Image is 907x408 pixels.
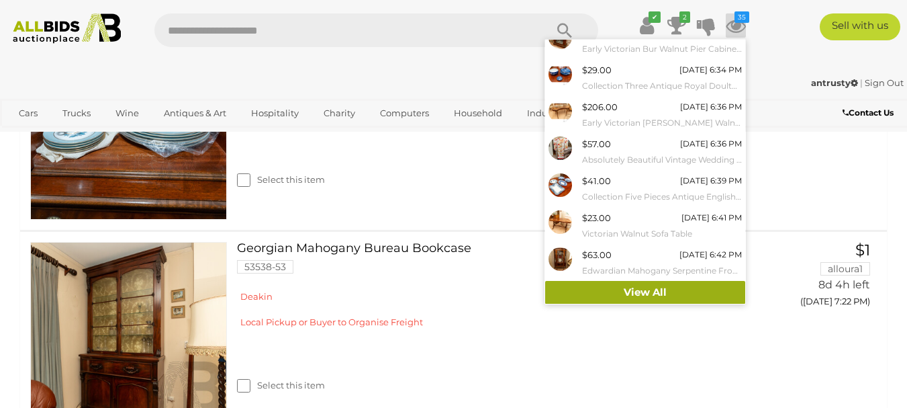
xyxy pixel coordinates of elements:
img: Allbids.com.au [7,13,128,44]
a: Computers [371,102,438,124]
small: Collection Three Antique Royal Doulton Willow Blue & White Porcelain [582,79,742,93]
a: Sports [10,124,55,147]
span: $1 [855,241,870,259]
a: [GEOGRAPHIC_DATA] [62,124,175,147]
a: Industrial [518,102,578,124]
img: 53538-13a.jpg [548,247,572,271]
span: $63.00 [582,249,612,260]
small: Early Victorian [PERSON_NAME] Walnut Kidney Shaped Writing Desk [582,116,742,130]
a: $23.00 [DATE] 6:41 PM Victorian Walnut Sofa Table [545,207,745,244]
i: ✔ [649,11,661,23]
b: Contact Us [843,108,894,118]
a: $29.00 [DATE] 6:34 PM Collection Three Antique Royal Doulton Willow Blue & White Porcelain [545,59,745,96]
span: $23.00 [582,212,611,223]
a: Household [445,102,511,124]
a: Hospitality [242,102,307,124]
a: $206.00 [DATE] 6:36 PM Early Victorian [PERSON_NAME] Walnut Kidney Shaped Writing Desk [545,96,745,133]
label: Select this item [237,379,325,392]
small: Early Victorian Bur Walnut Pier Cabinet with Extensive Inlay [582,42,742,56]
a: antrusty [811,77,860,88]
a: 35 [726,13,746,38]
small: Edwardian Mahogany Serpentine Front Display Cabinet [582,263,742,278]
i: 2 [679,11,690,23]
img: 53913-19a.jpg [548,63,572,86]
img: 53913-25a.jpg [548,173,572,197]
a: Cars [10,102,46,124]
img: 53538-7a.jpg [548,99,572,123]
div: [DATE] 6:34 PM [679,63,742,77]
a: Georgian Mahogany Bureau Bookcase 53538-53 [247,242,732,284]
span: $41.00 [582,175,611,186]
strong: antrusty [811,77,858,88]
a: Antiques & Art [155,102,235,124]
div: [DATE] 6:41 PM [681,210,742,225]
label: Select this item [237,173,325,186]
span: $57.00 [582,138,611,149]
i: 35 [734,11,749,23]
img: 53538-12a.jpg [548,210,572,234]
a: View All [545,281,745,304]
span: | [860,77,863,88]
a: $63.00 [DATE] 6:42 PM Edwardian Mahogany Serpentine Front Display Cabinet [545,244,745,281]
a: $111.00 [DATE] 6:32 PM Early Victorian Bur Walnut Pier Cabinet with Extensive Inlay [545,22,745,59]
div: [DATE] 6:36 PM [680,99,742,114]
a: ✔ [637,13,657,38]
div: [DATE] 6:39 PM [680,173,742,188]
a: Charity [315,102,364,124]
button: Search [531,13,598,47]
a: Sell with us [820,13,900,40]
a: Trucks [54,102,99,124]
small: Collection Five Pieces Antique English Blue & White Porcelain Including Pair Early Hand Painted B... [582,190,742,204]
small: Victorian Walnut Sofa Table [582,227,742,241]
a: $1 alloura1 8d 4h left ([DATE] 7:22 PM) [753,242,873,314]
a: $57.00 [DATE] 6:36 PM Absolutely Beautiful Vintage Wedding Japanese Fabric Kimono Featuring Gold,... [545,133,745,170]
a: 2 [667,13,687,38]
a: Sign Out [865,77,904,88]
a: Contact Us [843,106,897,120]
small: Absolutely Beautiful Vintage Wedding Japanese Fabric Kimono Featuring Gold, Bronze, Silver and Re... [582,153,742,167]
span: $206.00 [582,101,618,112]
img: 53914-43a.jpg [548,136,572,160]
div: [DATE] 6:42 PM [679,247,742,262]
div: [DATE] 6:36 PM [680,136,742,151]
span: $29.00 [582,65,612,75]
a: Wine [107,102,148,124]
a: $41.00 [DATE] 6:39 PM Collection Five Pieces Antique English Blue & White Porcelain Including Pai... [545,170,745,207]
